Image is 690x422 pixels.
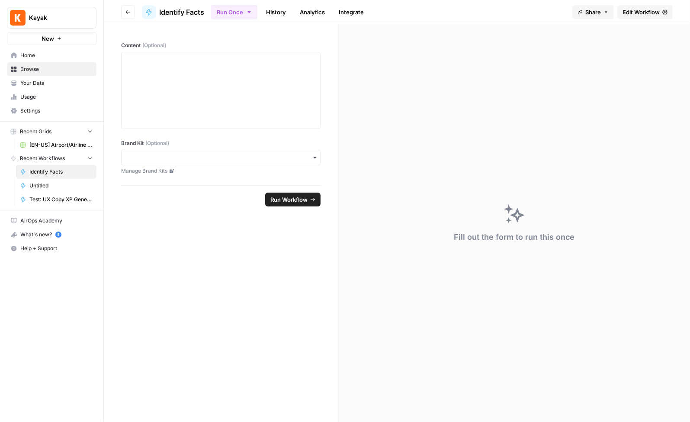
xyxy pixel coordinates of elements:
[20,155,65,162] span: Recent Workflows
[265,193,321,206] button: Run Workflow
[7,48,96,62] a: Home
[623,8,660,16] span: Edit Workflow
[585,8,601,16] span: Share
[7,228,96,242] button: What's new? 5
[16,165,96,179] a: Identify Facts
[7,242,96,255] button: Help + Support
[261,5,291,19] a: History
[7,104,96,118] a: Settings
[29,13,81,22] span: Kayak
[295,5,330,19] a: Analytics
[121,42,321,49] label: Content
[29,182,93,190] span: Untitled
[7,7,96,29] button: Workspace: Kayak
[334,5,369,19] a: Integrate
[20,52,93,59] span: Home
[10,10,26,26] img: Kayak Logo
[20,65,93,73] span: Browse
[142,5,204,19] a: Identify Facts
[20,128,51,135] span: Recent Grids
[20,217,93,225] span: AirOps Academy
[16,193,96,206] a: Test: UX Copy XP Generator
[7,62,96,76] a: Browse
[20,245,93,252] span: Help + Support
[145,139,169,147] span: (Optional)
[29,168,93,176] span: Identify Facts
[42,34,54,43] span: New
[7,214,96,228] a: AirOps Academy
[7,90,96,104] a: Usage
[7,152,96,165] button: Recent Workflows
[20,79,93,87] span: Your Data
[20,107,93,115] span: Settings
[7,32,96,45] button: New
[211,5,257,19] button: Run Once
[454,231,574,243] div: Fill out the form to run this once
[121,139,321,147] label: Brand Kit
[7,125,96,138] button: Recent Grids
[55,232,61,238] a: 5
[29,196,93,203] span: Test: UX Copy XP Generator
[7,228,96,241] div: What's new?
[121,167,321,175] a: Manage Brand Kits
[572,5,614,19] button: Share
[29,141,93,149] span: [EN-US] Airport/Airline Content Refresh
[159,7,204,17] span: Identify Facts
[7,76,96,90] a: Your Data
[142,42,166,49] span: (Optional)
[57,232,59,237] text: 5
[270,195,308,204] span: Run Workflow
[20,93,93,101] span: Usage
[16,138,96,152] a: [EN-US] Airport/Airline Content Refresh
[16,179,96,193] a: Untitled
[617,5,673,19] a: Edit Workflow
